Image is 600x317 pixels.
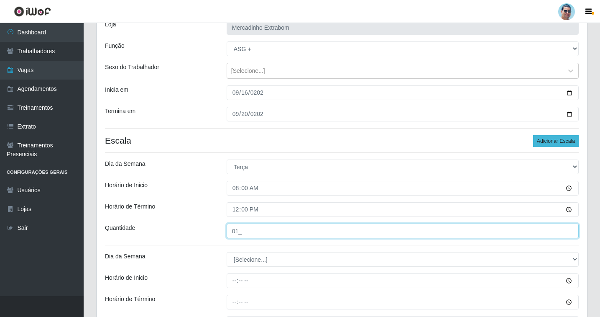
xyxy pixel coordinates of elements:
[105,135,579,146] h4: Escala
[227,202,579,217] input: 00:00
[105,20,116,29] label: Loja
[533,135,579,147] button: Adicionar Escala
[105,63,159,72] label: Sexo do Trabalhador
[105,295,155,304] label: Horário de Término
[105,252,146,261] label: Dia da Semana
[227,181,579,196] input: 00:00
[227,295,579,309] input: 00:00
[105,202,155,211] label: Horário de Término
[105,181,148,190] label: Horário de Inicio
[227,224,579,238] input: Informe a quantidade...
[105,107,135,116] label: Termina em
[231,67,265,75] div: [Selecione...]
[14,6,51,17] img: CoreUI Logo
[105,273,148,282] label: Horário de Inicio
[105,41,125,50] label: Função
[227,85,579,100] input: 00/00/0000
[227,107,579,121] input: 00/00/0000
[105,160,146,168] label: Dia da Semana
[105,224,135,232] label: Quantidade
[105,85,128,94] label: Inicia em
[227,273,579,288] input: 00:00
